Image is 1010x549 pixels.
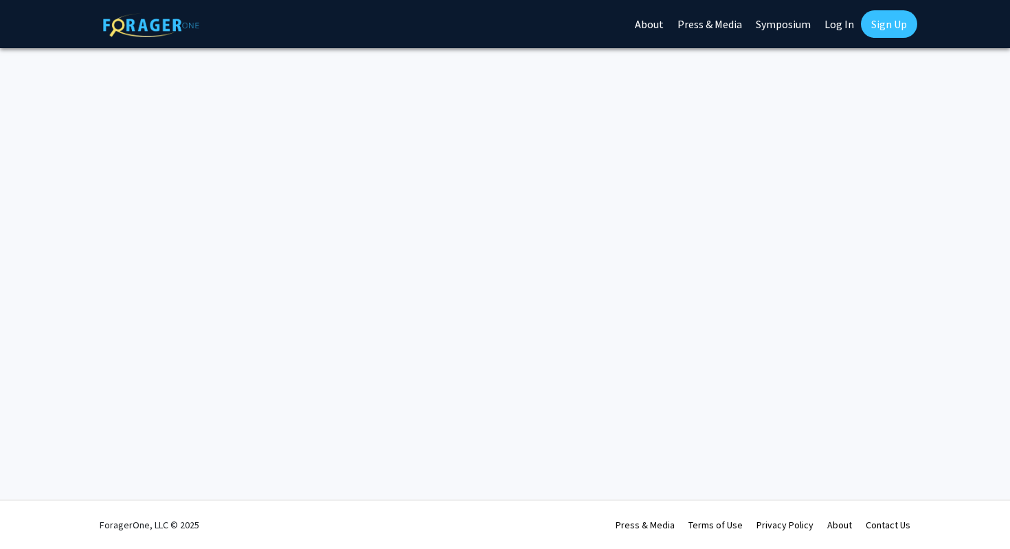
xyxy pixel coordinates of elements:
a: Press & Media [616,519,675,531]
div: ForagerOne, LLC © 2025 [100,501,199,549]
img: ForagerOne Logo [103,13,199,37]
a: Sign Up [861,10,917,38]
a: Terms of Use [688,519,743,531]
a: Contact Us [866,519,910,531]
a: About [827,519,852,531]
a: Privacy Policy [756,519,813,531]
